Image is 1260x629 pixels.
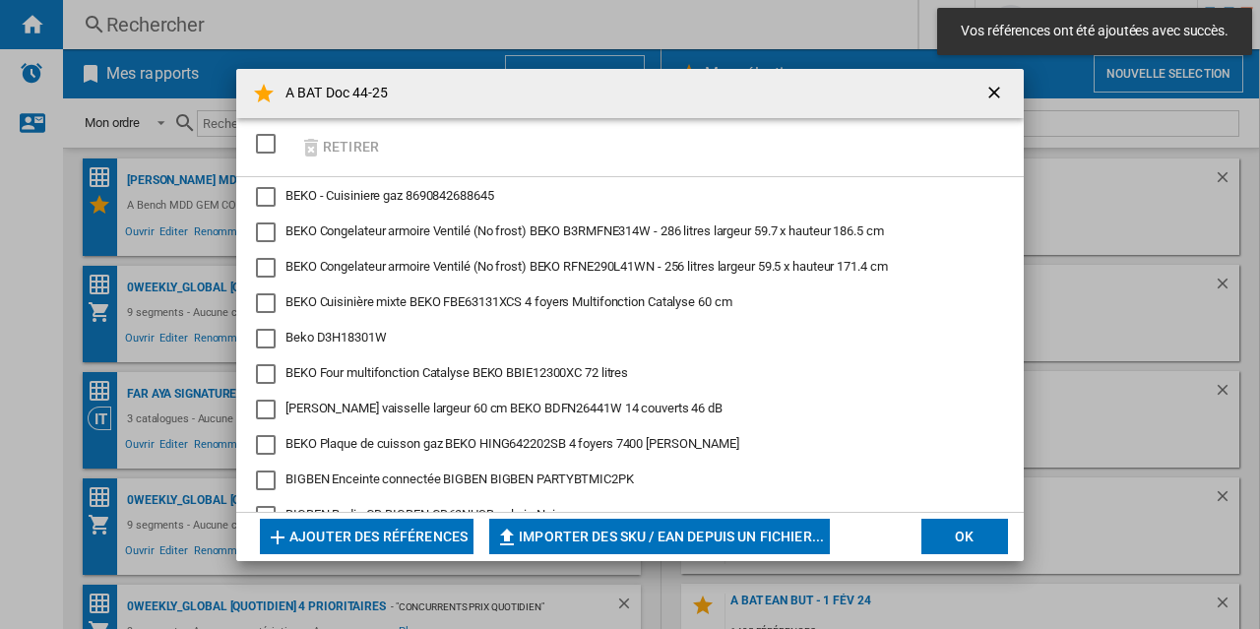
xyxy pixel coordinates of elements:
md-checkbox: BEKO - Cuisiniere gaz 8690842688645 [256,187,988,207]
md-checkbox: Beko D3H18301W [256,329,988,348]
button: getI18NText('BUTTONS.CLOSE_DIALOG') [976,74,1016,113]
span: BEKO Congelateur armoire Ventilé (No frost) BEKO B3RMFNE314W - 286 litres largeur 59.7 x hauteur ... [285,223,884,238]
md-checkbox: BEKO Lave vaisselle largeur 60 cm BEKO BDFN26441W 14 couverts 46 dB [256,400,988,419]
md-checkbox: BEKO Four multifonction Catalyse BEKO BBIE12300XC 72 litres [256,364,988,384]
span: BEKO Congelateur armoire Ventilé (No frost) BEKO RFNE290L41WN - 256 litres largeur 59.5 x hauteur... [285,259,887,274]
md-checkbox: BEKO Cuisinière mixte BEKO FBE63131XCS 4 foyers Multifonction Catalyse 60 cm [256,293,988,313]
md-checkbox: SELECTIONS.EDITION_POPUP.SELECT_DESELECT [256,128,285,160]
md-checkbox: BIGBEN Enceinte connectée BIGBEN BIGBEN PARTYBTMIC2PK [256,471,988,490]
button: Ajouter des références [260,519,473,554]
button: OK [921,519,1008,554]
span: BIGBEN Enceinte connectée BIGBEN BIGBEN PARTYBTMIC2PK [285,472,634,486]
span: BEKO Plaque de cuisson gaz BEKO HING642202SB 4 foyers 7400 [PERSON_NAME] [285,436,739,451]
md-checkbox: BEKO Congelateur armoire Ventilé (No frost) BEKO B3RMFNE314W - 286 litres largeur 59.7 x hauteur ... [256,222,988,242]
span: BEKO Four multifonction Catalyse BEKO BBIE12300XC 72 litres [285,365,628,380]
ng-md-icon: getI18NText('BUTTONS.CLOSE_DIALOG') [984,83,1008,106]
span: [PERSON_NAME] vaisselle largeur 60 cm BEKO BDFN26441W 14 couverts 46 dB [285,401,723,415]
span: BEKO Cuisinière mixte BEKO FBE63131XCS 4 foyers Multifonction Catalyse 60 cm [285,294,731,309]
span: Beko D3H18301W [285,330,387,345]
md-checkbox: BIGBEN Radio CD BIGBEN CD63NUSB coloris Noir [256,506,988,526]
span: Vos références ont été ajoutées avec succès. [955,22,1234,41]
md-dialog: {{::selection.title}} {{::getI18NText('BUTTONS.REMOVE')}} ... [236,69,1024,561]
button: Importer des SKU / EAN depuis un fichier... [489,519,830,554]
span: BIGBEN Radio CD BIGBEN CD63NUSB coloris Noir [285,507,559,522]
span: BEKO - Cuisiniere gaz 8690842688645 [285,188,494,203]
md-checkbox: BEKO Congelateur armoire Ventilé (No frost) BEKO RFNE290L41WN - 256 litres largeur 59.5 x hauteur... [256,258,988,278]
h4: A BAT Doc 44-25 [276,84,389,103]
button: Retirer [293,124,385,170]
md-checkbox: BEKO Plaque de cuisson gaz BEKO HING642202SB 4 foyers 7400 watts [256,435,988,455]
